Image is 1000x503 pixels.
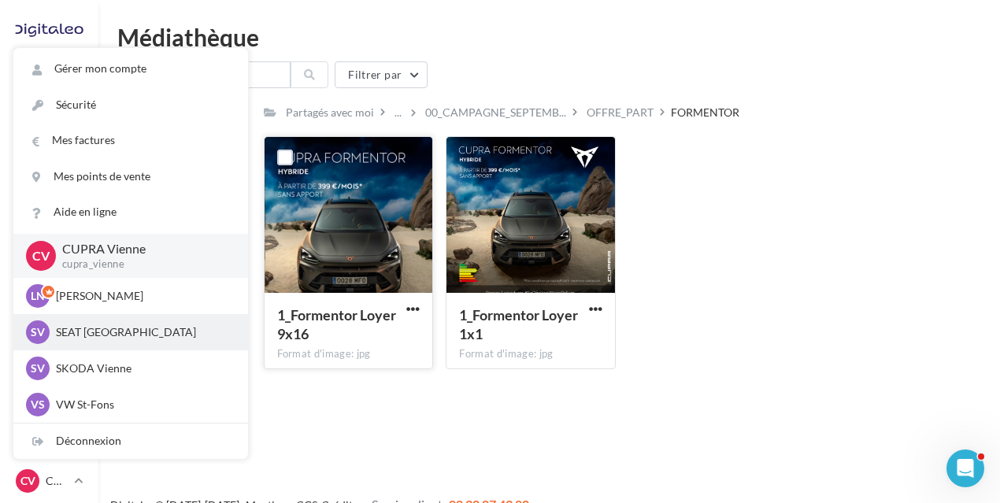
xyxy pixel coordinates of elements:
div: Médiathèque [117,25,981,49]
span: CV [32,246,50,264]
div: FORMENTOR [671,105,739,120]
div: OFFRE_PART [587,105,654,120]
a: Mes factures [13,123,248,158]
span: 00_CAMPAGNE_SEPTEMB... [425,105,566,120]
p: SKODA Vienne [56,361,229,376]
span: 1_Formentor Loyer 9x16 [277,306,396,342]
p: [PERSON_NAME] [56,288,229,304]
button: Filtrer par [335,61,428,88]
div: Format d'image: jpg [277,347,420,361]
span: SV [31,324,45,340]
a: Mes points de vente [13,159,248,194]
p: VW St-Fons [56,397,229,412]
span: SV [31,361,45,376]
span: LN [31,288,45,304]
div: Format d'image: jpg [459,347,602,361]
a: Gérer mon compte [13,51,248,87]
div: Déconnexion [13,423,248,459]
a: CV CUPRA Vienne [13,466,86,496]
span: VS [31,397,45,412]
p: cupra_vienne [62,257,223,272]
iframe: Intercom live chat [946,449,984,487]
span: 1_Formentor Loyer 1x1 [459,306,578,342]
a: Sécurité [13,87,248,123]
p: SEAT [GEOGRAPHIC_DATA] [56,324,229,340]
a: Aide en ligne [13,194,248,230]
div: Partagés avec moi [286,105,374,120]
p: CUPRA Vienne [46,473,68,489]
div: ... [391,102,405,124]
p: CUPRA Vienne [62,240,223,258]
span: CV [20,473,35,489]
